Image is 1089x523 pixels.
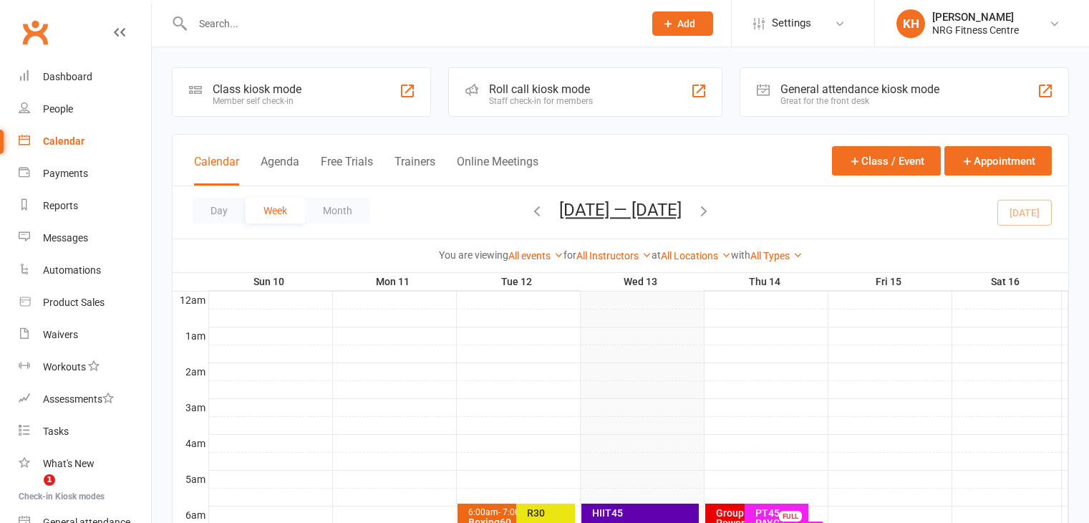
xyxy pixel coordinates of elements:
[19,448,151,480] a: What's New
[43,135,84,147] div: Calendar
[43,393,114,405] div: Assessments
[395,155,435,186] button: Trainers
[498,507,533,517] span: - 7:00am
[780,96,939,106] div: Great for the front desk
[19,125,151,158] a: Calendar
[19,287,151,319] a: Product Sales
[828,273,952,291] th: Fri 15
[173,291,208,309] th: 12am
[457,155,538,186] button: Online Meetings
[321,155,373,186] button: Free Trials
[652,11,713,36] button: Add
[43,329,78,340] div: Waivers
[44,474,55,486] span: 1
[43,103,73,115] div: People
[43,297,105,308] div: Product Sales
[576,250,652,261] a: All Instructors
[193,198,246,224] button: Day
[704,273,828,291] th: Thu 14
[43,458,95,469] div: What's New
[173,434,208,452] th: 4am
[19,416,151,448] a: Tasks
[194,155,239,186] button: Calendar
[591,508,696,518] div: HIIT45
[14,474,49,509] iframe: Intercom live chat
[19,61,151,93] a: Dashboard
[332,273,456,291] th: Mon 11
[43,361,86,373] div: Workouts
[19,93,151,125] a: People
[559,200,682,220] button: [DATE] — [DATE]
[652,249,661,261] strong: at
[489,96,593,106] div: Staff check-in for members
[173,470,208,488] th: 5am
[779,511,802,522] div: FULL
[261,155,299,186] button: Agenda
[213,82,301,96] div: Class kiosk mode
[563,249,576,261] strong: for
[468,508,558,517] div: 6:00am
[188,14,634,34] input: Search...
[305,198,370,224] button: Month
[661,250,731,261] a: All Locations
[43,71,92,82] div: Dashboard
[173,398,208,416] th: 3am
[19,222,151,254] a: Messages
[456,273,580,291] th: Tue 12
[439,249,508,261] strong: You are viewing
[832,146,941,176] button: Class / Event
[19,383,151,416] a: Assessments
[526,508,572,518] div: R30
[17,14,53,50] a: Clubworx
[43,232,88,244] div: Messages
[213,96,301,106] div: Member self check-in
[43,264,101,276] div: Automations
[208,273,332,291] th: Sun 10
[944,146,1052,176] button: Appointment
[19,190,151,222] a: Reports
[772,7,811,39] span: Settings
[489,82,593,96] div: Roll call kiosk mode
[952,273,1062,291] th: Sat 16
[677,18,695,29] span: Add
[750,250,803,261] a: All Types
[173,363,208,380] th: 2am
[43,200,78,211] div: Reports
[896,9,925,38] div: KH
[173,327,208,345] th: 1am
[43,426,69,437] div: Tasks
[580,273,704,291] th: Wed 13
[932,24,1019,37] div: NRG Fitness Centre
[19,254,151,287] a: Automations
[19,158,151,190] a: Payments
[19,319,151,351] a: Waivers
[43,168,88,179] div: Payments
[246,198,305,224] button: Week
[19,351,151,383] a: Workouts
[780,82,939,96] div: General attendance kiosk mode
[508,250,563,261] a: All events
[731,249,750,261] strong: with
[932,11,1019,24] div: [PERSON_NAME]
